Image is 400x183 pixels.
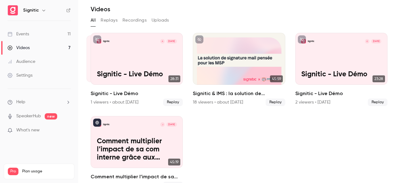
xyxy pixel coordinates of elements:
[167,122,177,127] span: [DATE]
[193,33,285,106] li: Signitic & IMS : la solution de signature mail pensée pour les MSP
[298,35,306,43] button: unpublished
[168,75,180,82] span: 28:31
[122,15,147,25] button: Recordings
[163,99,183,106] span: Replay
[91,15,96,25] button: All
[93,35,101,43] button: unpublished
[301,70,381,79] p: Signitic - Live Démo
[45,113,57,119] span: new
[97,137,177,162] p: Comment multiplier l’impact de sa com interne grâce aux signatures mail.
[193,90,285,97] h2: Signitic & IMS : la solution de signature mail pensée pour les MSP
[91,5,110,13] h1: Videos
[8,168,18,175] span: Pro
[22,169,70,174] span: Plan usage
[195,35,203,43] button: unpublished
[91,90,183,97] h2: Signitic - Live Démo
[97,70,177,79] p: Signitic - Live Démo
[295,90,387,97] h2: Signitic - Live Démo
[8,5,18,15] img: Signitic
[103,40,110,43] p: Signitic
[270,75,283,82] span: 45:59
[307,40,314,43] p: Signitic
[16,113,41,119] a: SpeakerHub
[93,119,101,127] button: published
[193,99,243,105] div: 18 viewers • about [DATE]
[7,58,35,65] div: Audience
[152,15,169,25] button: Uploads
[16,99,25,105] span: Help
[16,127,40,134] span: What's new
[295,99,330,105] div: 2 viewers • [DATE]
[103,123,110,126] p: Signitic
[266,99,285,106] span: Replay
[101,15,117,25] button: Replays
[168,159,180,165] span: 45:19
[295,33,387,106] a: Signitic - Live DémoSigniticC[DATE]Signitic - Live Démo23:28Signitic - Live Démo2 viewers • [DATE...
[368,99,387,106] span: Replay
[7,31,29,37] div: Events
[23,7,39,13] h6: Signitic
[91,33,183,106] a: Signitic - Live DémoSigniticA[DATE]Signitic - Live Démo28:31Signitic - Live DémoSigniticA[DATE]Si...
[91,173,183,180] h2: Comment multiplier l’impact de sa com interne grâce aux signatures mail.
[365,39,370,44] div: C
[371,39,382,44] span: [DATE]
[7,72,32,79] div: Settings
[91,33,183,106] li: Signitic - Live Démo
[91,99,138,105] div: 1 viewers • about [DATE]
[167,39,177,44] span: [DATE]
[160,122,165,127] div: J
[160,39,165,44] div: A
[193,33,285,106] a: 45:59Signitic & IMS : la solution de signature mail pensée pour les MSP18 viewers • about [DATE]R...
[7,45,30,51] div: Videos
[372,75,385,82] span: 23:28
[7,99,71,105] li: help-dropdown-opener
[295,33,387,106] li: Signitic - Live Démo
